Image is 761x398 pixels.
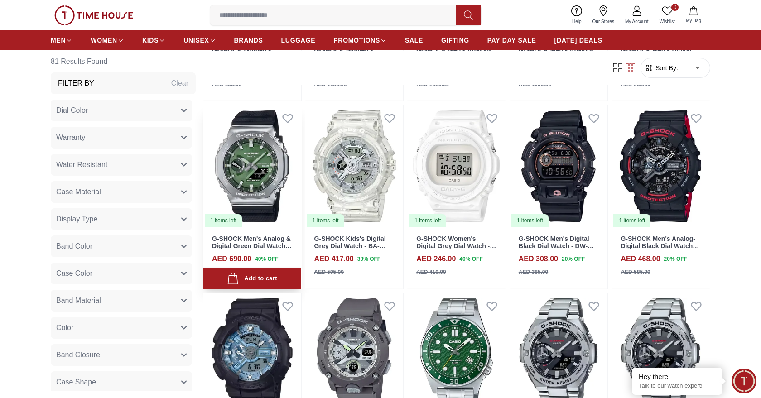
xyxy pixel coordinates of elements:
a: SALE [405,32,423,48]
img: G-SHOCK Women's Digital Grey Dial Watch - BGD-570-7DR [407,105,506,228]
button: Sort By: [645,63,678,72]
button: Band Color [51,235,192,257]
button: Band Material [51,290,192,312]
a: UNISEX [183,32,216,48]
span: 40 % OFF [255,255,278,263]
h6: 81 Results Found [51,51,196,72]
a: BRANDS [234,32,263,48]
button: Band Closure [51,344,192,366]
span: LUGGAGE [281,36,316,45]
button: Display Type [51,208,192,230]
div: Clear [171,78,188,89]
div: Chat Widget [732,369,756,393]
div: 1 items left [511,214,549,227]
div: 1 items left [613,214,650,227]
a: G-SHOCK Kids's Digital Grey Dial Watch - BA-110CR-7A1 items left [305,105,404,228]
h4: AED 690.00 [212,254,251,264]
img: G-SHOCK Kids's Digital Grey Dial Watch - BA-110CR-7A [305,105,404,228]
a: G-SHOCK Women's Digital Grey Dial Watch - BGD-570-7DR [416,235,496,258]
span: My Account [621,18,652,25]
button: Water Resistant [51,154,192,176]
span: UNISEX [183,36,209,45]
div: Add to cart [227,273,277,285]
a: G-SHOCK Men's Digital Black Dial Watch - DW-9052GBX-1A41 items left [510,105,608,228]
span: Band Color [56,241,92,252]
a: G-SHOCK Men's Analog-Digital Black Dial Watch - GA-110HR-1ADR [621,235,699,258]
a: GIFTING [441,32,469,48]
a: G-SHOCK Men's Analog & Digital Green Dial Watch - GBM-2100A-1A3DR [212,235,292,258]
img: G-SHOCK Men's Analog-Digital Black Dial Watch - GA-110HR-1ADR [612,105,710,228]
span: Band Material [56,295,101,306]
span: 20 % OFF [664,255,687,263]
span: 40 % OFF [459,255,482,263]
span: SALE [405,36,423,45]
p: Talk to our watch expert! [639,382,716,390]
span: PAY DAY SALE [487,36,536,45]
button: Color [51,317,192,339]
a: PAY DAY SALE [487,32,536,48]
span: Wishlist [656,18,679,25]
a: G-SHOCK Men's Digital Black Dial Watch - DW-9052GBX-1A4 [519,235,594,258]
span: Case Color [56,268,92,279]
span: Warranty [56,132,85,143]
a: MEN [51,32,72,48]
div: 1 items left [307,214,344,227]
a: LUGGAGE [281,32,316,48]
span: Color [56,322,73,333]
div: Hey there! [639,372,716,381]
span: My Bag [682,17,705,24]
img: ... [54,5,133,25]
a: PROMOTIONS [333,32,387,48]
span: Display Type [56,214,97,225]
a: G-SHOCK Women's Digital Grey Dial Watch - BGD-570-7DR1 items left [407,105,506,228]
span: Water Resistant [56,159,107,170]
a: Our Stores [587,4,620,27]
span: BRANDS [234,36,263,45]
span: WOMEN [91,36,117,45]
button: Case Material [51,181,192,203]
span: 0 [671,4,679,11]
h3: Filter By [58,78,94,89]
span: Sort By: [654,63,678,72]
button: Dial Color [51,100,192,121]
a: KIDS [142,32,165,48]
span: GIFTING [441,36,469,45]
span: 30 % OFF [357,255,380,263]
h4: AED 246.00 [416,254,456,264]
span: 20 % OFF [562,255,585,263]
h4: AED 308.00 [519,254,558,264]
a: 0Wishlist [654,4,680,27]
a: [DATE] DEALS [554,32,602,48]
span: KIDS [142,36,159,45]
span: Our Stores [589,18,618,25]
div: AED 595.00 [314,268,344,276]
div: AED 410.00 [416,268,446,276]
span: Case Shape [56,377,96,388]
div: 1 items left [205,214,242,227]
div: AED 585.00 [621,268,650,276]
span: Band Closure [56,350,100,360]
img: G-SHOCK Men's Analog & Digital Green Dial Watch - GBM-2100A-1A3DR [203,105,301,228]
img: G-SHOCK Men's Digital Black Dial Watch - DW-9052GBX-1A4 [510,105,608,228]
a: G-SHOCK Men's Analog & Digital Green Dial Watch - GBM-2100A-1A3DR1 items left [203,105,301,228]
span: Help [568,18,585,25]
button: Case Shape [51,371,192,393]
a: WOMEN [91,32,124,48]
span: PROMOTIONS [333,36,380,45]
button: My Bag [680,5,707,26]
div: 1 items left [409,214,446,227]
h4: AED 417.00 [314,254,354,264]
button: Warranty [51,127,192,149]
a: G-SHOCK Men's Analog-Digital Black Dial Watch - GA-110HR-1ADR1 items left [612,105,710,228]
div: AED 385.00 [519,268,548,276]
span: [DATE] DEALS [554,36,602,45]
a: G-SHOCK Kids's Digital Grey Dial Watch - BA-110CR-7A [314,235,386,258]
span: Case Material [56,187,101,197]
h4: AED 468.00 [621,254,660,264]
button: Add to cart [203,268,301,289]
span: Dial Color [56,105,88,116]
span: MEN [51,36,66,45]
button: Case Color [51,263,192,284]
a: Help [567,4,587,27]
